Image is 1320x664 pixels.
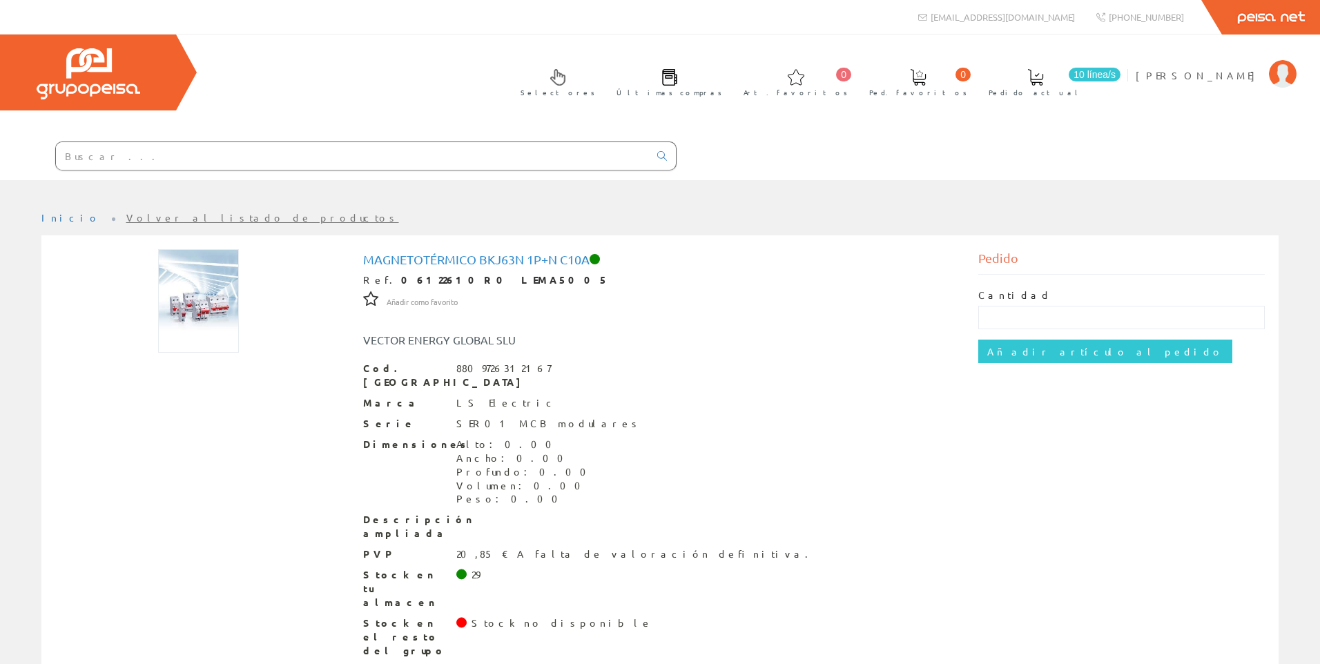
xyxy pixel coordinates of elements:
span: Descripción ampliada [363,513,446,540]
strong: 06122610R0 LEMA5005 [401,273,609,286]
input: Buscar ... [56,142,649,170]
span: Ped. favoritos [869,86,967,99]
span: [PERSON_NAME] [1136,68,1262,82]
span: Stock en tu almacen [363,568,446,609]
div: Profundo: 0.00 [456,465,594,479]
span: Añadir como favorito [387,297,458,308]
span: Stock en el resto del grupo [363,616,446,658]
div: Pedido [978,249,1265,275]
span: Art. favoritos [744,86,848,99]
div: 8809726312167 [456,362,551,375]
span: 0 [836,68,851,81]
a: Últimas compras [603,57,729,105]
div: 20,85 € A falta de valoración definitiva. [456,547,817,561]
div: Volumen: 0.00 [456,479,594,493]
label: Cantidad [978,289,1051,302]
span: Últimas compras [617,86,722,99]
span: Selectores [521,86,595,99]
div: VECTOR ENERGY GLOBAL SLU [353,332,712,348]
div: SER01 MCB modulares [456,417,641,431]
span: 0 [955,68,971,81]
div: LS Electric [456,396,557,410]
div: Alto: 0.00 [456,438,594,451]
div: 29 [472,568,480,582]
span: 10 línea/s [1069,68,1120,81]
input: Añadir artículo al pedido [978,340,1232,363]
a: Inicio [41,211,100,224]
h1: Magnetotérmico BKJ63N 1p+n C10a [363,253,958,266]
div: Peso: 0.00 [456,492,594,506]
div: Stock no disponible [472,616,652,630]
span: Cod. [GEOGRAPHIC_DATA] [363,362,446,389]
span: Dimensiones [363,438,446,451]
span: Pedido actual [989,86,1083,99]
span: PVP [363,547,446,561]
span: [PHONE_NUMBER] [1109,11,1184,23]
img: Grupo Peisa [37,48,140,99]
a: 10 línea/s Pedido actual [975,57,1124,105]
a: Selectores [507,57,602,105]
span: Marca [363,396,446,410]
a: [PERSON_NAME] [1136,57,1297,70]
div: Ref. [363,273,958,287]
a: Añadir como favorito [387,295,458,307]
a: Volver al listado de productos [126,211,399,224]
span: [EMAIL_ADDRESS][DOMAIN_NAME] [931,11,1075,23]
div: Ancho: 0.00 [456,451,594,465]
img: Foto artículo Magnetotérmico BKJ63N 1p+n C10a (116.92913385827x150) [158,249,239,353]
span: Serie [363,417,446,431]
